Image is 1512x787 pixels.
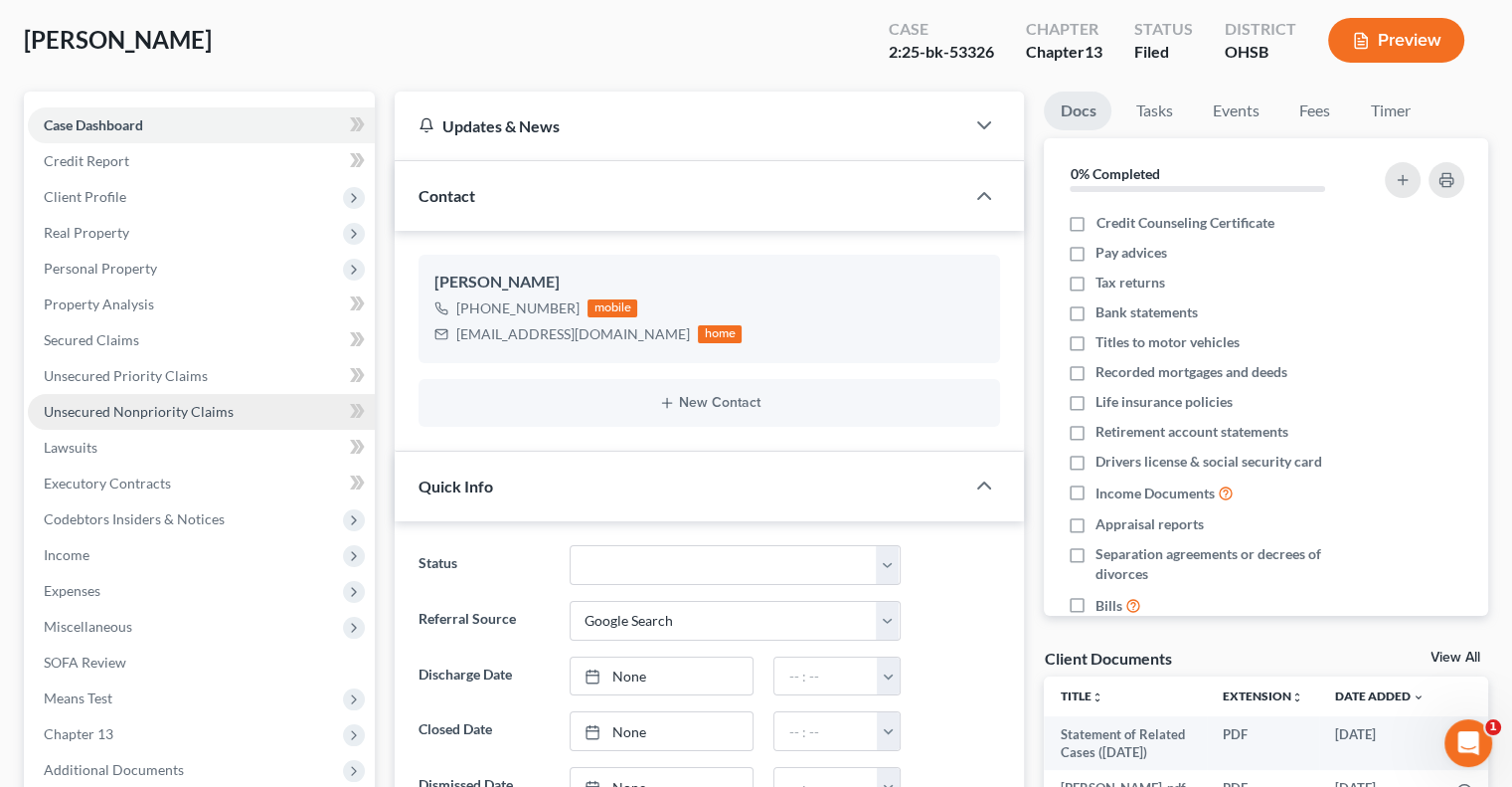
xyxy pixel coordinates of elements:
[1095,273,1165,293] span: Tax returns
[28,466,375,501] a: Executory Contracts
[1223,689,1303,703] a: Extensionunfold_more
[774,712,878,750] input: -- : --
[28,358,375,394] a: Unsecured Priority Claims
[44,725,113,742] span: Chapter 13
[28,430,375,466] a: Lawsuits
[1095,213,1273,233] span: Credit Counseling Certificate
[1044,648,1171,669] div: Client Documents
[44,761,184,778] span: Additional Documents
[1095,514,1204,534] span: Appraisal reports
[1026,41,1102,64] div: Chapter
[1095,422,1288,442] span: Retirement account statements
[1070,165,1159,182] strong: 0% Completed
[44,295,154,312] span: Property Analysis
[1291,691,1303,703] i: unfold_more
[1444,719,1492,767] iframe: Intercom live chat
[889,41,994,64] div: 2:25-bk-53326
[44,546,89,563] span: Income
[419,115,940,136] div: Updates & News
[44,116,143,133] span: Case Dashboard
[409,657,559,696] label: Discharge Date
[774,658,878,695] input: -- : --
[1335,689,1425,703] a: Date Added expand_more
[1095,452,1322,472] span: Drivers license & social security card
[1060,689,1102,703] a: Titleunfold_more
[419,477,493,495] span: Quick Info
[1095,596,1122,616] span: Bills
[1413,691,1425,703] i: expand_more
[44,403,234,420] span: Unsecured Nonpriority Claims
[28,645,375,681] a: SOFA Review
[44,439,97,456] span: Lawsuits
[44,188,126,205] span: Client Profile
[44,367,208,384] span: Unsecured Priority Claims
[1095,544,1360,584] span: Separation agreements or decrees of divorces
[1328,18,1464,63] button: Preview
[1095,392,1233,412] span: Life insurance policies
[1207,716,1319,771] td: PDF
[434,271,984,295] div: [PERSON_NAME]
[28,322,375,358] a: Secured Claims
[1282,92,1346,130] a: Fees
[1095,332,1240,352] span: Titles to motor vehicles
[1134,41,1193,64] div: Filed
[409,601,559,641] label: Referral Source
[1095,243,1167,263] span: Pay advices
[44,152,129,169] span: Credit Report
[1026,18,1102,41] div: Chapter
[44,260,157,277] span: Personal Property
[28,394,375,430] a: Unsecured Nonpriority Claims
[1095,362,1287,382] span: Recorded mortgages and deeds
[889,18,994,41] div: Case
[44,224,129,241] span: Real Property
[44,654,126,671] span: SOFA Review
[44,689,112,706] span: Means Test
[1091,691,1102,703] i: unfold_more
[1095,484,1215,503] span: Income Documents
[1485,719,1501,735] span: 1
[1319,716,1440,771] td: [DATE]
[1085,42,1102,61] span: 13
[409,711,559,751] label: Closed Date
[28,143,375,179] a: Credit Report
[1225,41,1296,64] div: OHSB
[44,582,100,599] span: Expenses
[1196,92,1274,130] a: Events
[456,298,580,318] div: [PHONE_NUMBER]
[409,545,559,585] label: Status
[434,395,984,411] button: New Contact
[44,331,139,348] span: Secured Claims
[1134,18,1193,41] div: Status
[44,510,225,527] span: Codebtors Insiders & Notices
[1119,92,1188,130] a: Tasks
[456,324,690,344] div: [EMAIL_ADDRESS][DOMAIN_NAME]
[44,618,132,635] span: Miscellaneous
[698,325,742,343] div: home
[24,25,212,54] span: [PERSON_NAME]
[1225,18,1296,41] div: District
[1430,651,1480,665] a: View All
[44,475,171,492] span: Executory Contracts
[28,287,375,322] a: Property Analysis
[588,299,637,317] div: mobile
[571,658,754,695] a: None
[1095,302,1198,322] span: Bank statements
[28,107,375,143] a: Case Dashboard
[1044,716,1207,771] td: Statement of Related Cases ([DATE])
[1354,92,1426,130] a: Timer
[419,186,475,205] span: Contact
[571,712,754,750] a: None
[1044,92,1111,130] a: Docs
